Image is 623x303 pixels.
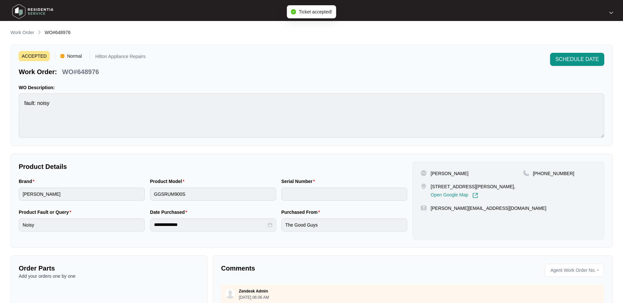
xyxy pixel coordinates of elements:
[19,51,50,61] span: ACCEPTED
[19,209,74,215] label: Product Fault or Query
[37,30,42,35] img: chevron-right
[609,11,613,14] img: dropdown arrow
[150,209,190,215] label: Date Purchased
[150,188,276,201] input: Product Model
[221,264,408,273] p: Comments
[19,162,407,171] p: Product Details
[281,178,318,185] label: Serial Number
[281,209,323,215] label: Purchased From
[154,221,266,228] input: Date Purchased
[11,29,34,36] p: Work Order
[64,51,84,61] span: Normal
[597,265,601,275] p: -
[431,192,478,198] a: Open Google Map
[239,295,269,299] p: [DATE] 06:06 AM
[19,188,145,201] input: Brand
[19,273,199,279] p: Add your orders one by one
[62,67,99,76] p: WO#648976
[431,170,468,177] p: [PERSON_NAME]
[299,9,332,14] span: Ticket accepted!
[431,183,515,190] p: [STREET_ADDRESS][PERSON_NAME],
[431,205,546,212] p: [PERSON_NAME][EMAIL_ADDRESS][DOMAIN_NAME]
[523,170,529,176] img: map-pin
[281,218,408,232] input: Purchased From
[472,192,478,198] img: Link-External
[19,93,604,138] textarea: fault: noisy
[421,205,427,211] img: map-pin
[555,55,599,63] span: SCHEDULE DATE
[225,289,235,299] img: user.svg
[239,289,268,294] p: Zendesk Admin
[291,9,296,14] span: check-circle
[548,265,596,275] span: Agent Work Order No.
[19,218,145,232] input: Product Fault or Query
[533,170,574,177] p: [PHONE_NUMBER]
[10,2,56,21] img: residentia service logo
[281,188,408,201] input: Serial Number
[9,29,35,36] a: Work Order
[45,30,71,35] span: WO#648976
[421,170,427,176] img: user-pin
[19,67,57,76] p: Work Order:
[150,178,187,185] label: Product Model
[60,54,64,58] img: Vercel Logo
[19,264,199,273] p: Order Parts
[421,183,427,189] img: map-pin
[19,84,604,91] p: WO Description:
[550,53,604,66] button: SCHEDULE DATE
[95,54,145,61] p: Hilton Appliance Repairs
[19,178,37,185] label: Brand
